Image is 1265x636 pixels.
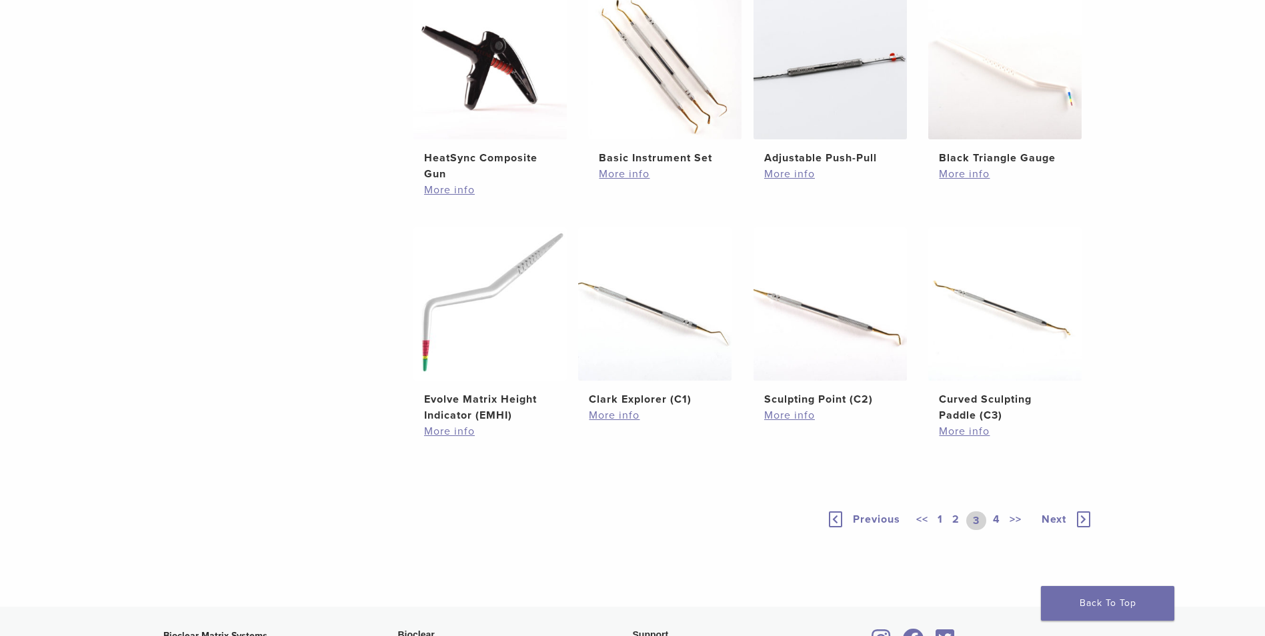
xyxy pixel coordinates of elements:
[914,511,931,530] a: <<
[990,511,1003,530] a: 4
[577,227,733,407] a: Clark Explorer (C1)Clark Explorer (C1)
[764,391,896,407] h2: Sculpting Point (C2)
[599,150,731,166] h2: Basic Instrument Set
[939,166,1071,182] a: More info
[578,227,732,381] img: Clark Explorer (C1)
[1041,586,1174,621] a: Back To Top
[950,511,962,530] a: 2
[853,513,900,526] span: Previous
[413,227,568,423] a: Evolve Matrix Height Indicator (EMHI)Evolve Matrix Height Indicator (EMHI)
[753,227,908,407] a: Sculpting Point (C2)Sculpting Point (C2)
[764,166,896,182] a: More info
[589,391,721,407] h2: Clark Explorer (C1)
[424,150,556,182] h2: HeatSync Composite Gun
[1042,513,1066,526] span: Next
[935,511,946,530] a: 1
[599,166,731,182] a: More info
[939,150,1071,166] h2: Black Triangle Gauge
[424,182,556,198] a: More info
[754,227,907,381] img: Sculpting Point (C2)
[424,423,556,439] a: More info
[764,407,896,423] a: More info
[1007,511,1024,530] a: >>
[928,227,1082,381] img: Curved Sculpting Paddle (C3)
[589,407,721,423] a: More info
[939,423,1071,439] a: More info
[424,391,556,423] h2: Evolve Matrix Height Indicator (EMHI)
[966,511,986,530] a: 3
[939,391,1071,423] h2: Curved Sculpting Paddle (C3)
[928,227,1083,423] a: Curved Sculpting Paddle (C3)Curved Sculpting Paddle (C3)
[413,227,567,381] img: Evolve Matrix Height Indicator (EMHI)
[764,150,896,166] h2: Adjustable Push-Pull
